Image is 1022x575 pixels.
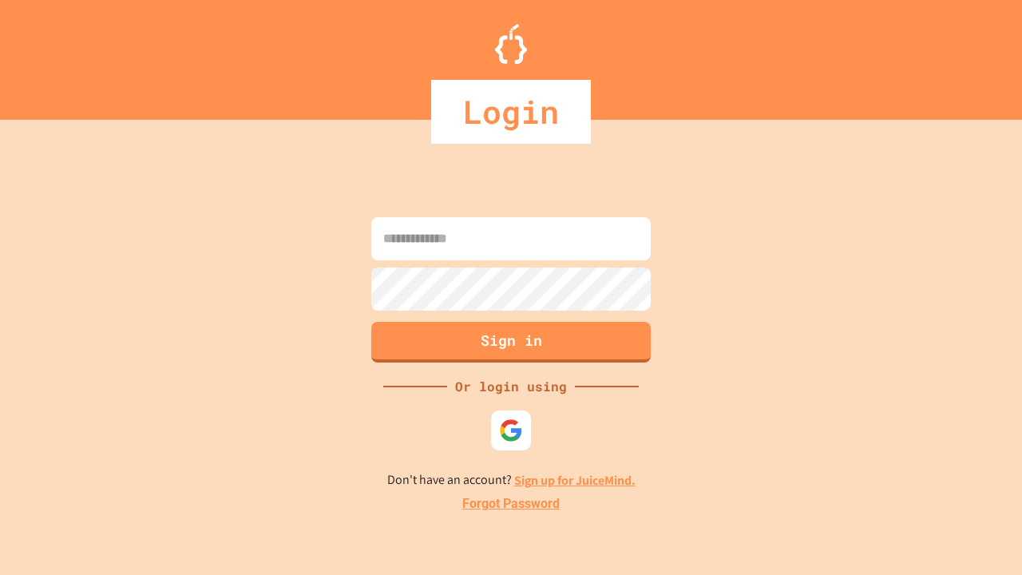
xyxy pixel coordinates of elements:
[514,472,636,489] a: Sign up for JuiceMind.
[371,322,651,363] button: Sign in
[387,470,636,490] p: Don't have an account?
[462,494,560,514] a: Forgot Password
[499,418,523,442] img: google-icon.svg
[495,24,527,64] img: Logo.svg
[431,80,591,144] div: Login
[447,377,575,396] div: Or login using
